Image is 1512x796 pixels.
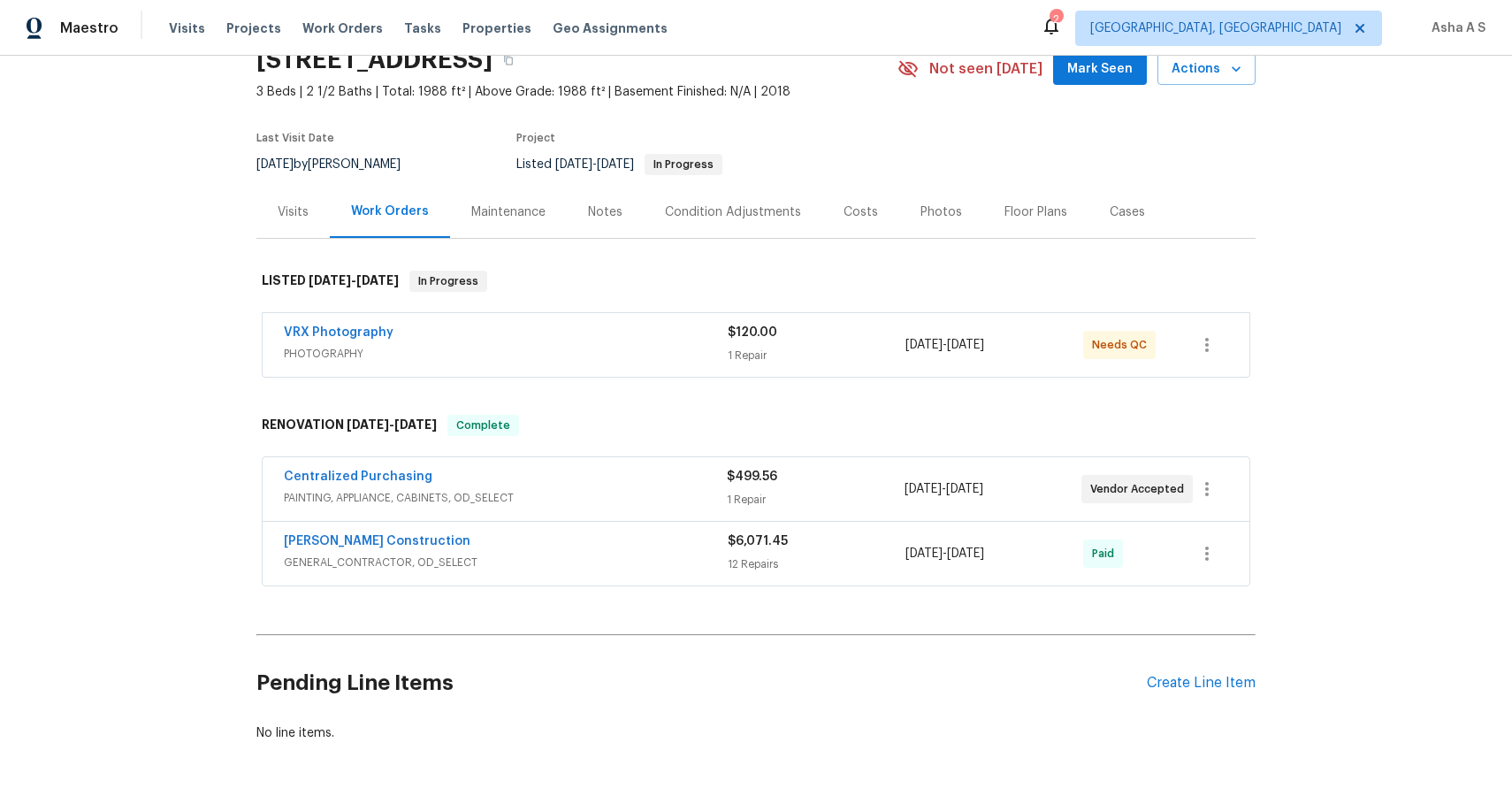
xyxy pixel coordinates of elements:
[844,203,878,221] div: Costs
[905,480,983,498] span: -
[1092,336,1154,354] span: Needs QC
[727,471,777,483] span: $499.56
[284,471,432,483] a: Centralized Purchasing
[226,19,281,37] span: Projects
[256,253,1256,310] div: LISTED [DATE]-[DATE]In Progress
[1110,203,1145,221] div: Cases
[449,417,517,434] span: Complete
[394,418,437,431] span: [DATE]
[347,418,437,431] span: -
[1092,545,1121,563] span: Paid
[262,415,437,436] h6: RENOVATION
[727,491,904,509] div: 1 Repair
[256,154,422,175] div: by [PERSON_NAME]
[411,272,485,290] span: In Progress
[256,642,1147,724] h2: Pending Line Items
[284,535,470,547] a: [PERSON_NAME] Construction
[284,326,393,339] a: VRX Photography
[555,158,634,171] span: -
[947,547,984,560] span: [DATE]
[1147,675,1256,692] div: Create Line Item
[1050,11,1062,28] div: 2
[1090,480,1191,498] span: Vendor Accepted
[1067,58,1133,80] span: Mark Seen
[404,22,441,34] span: Tasks
[256,83,897,101] span: 3 Beds | 2 1/2 Baths | Total: 1988 ft² | Above Grade: 1988 ft² | Basement Finished: N/A | 2018
[1157,53,1256,86] button: Actions
[728,535,788,547] span: $6,071.45
[588,203,622,221] div: Notes
[1090,19,1341,37] span: [GEOGRAPHIC_DATA], [GEOGRAPHIC_DATA]
[256,397,1256,454] div: RENOVATION [DATE]-[DATE]Complete
[347,418,389,431] span: [DATE]
[256,51,493,69] h2: [STREET_ADDRESS]
[905,547,943,560] span: [DATE]
[262,271,399,292] h6: LISTED
[665,203,801,221] div: Condition Adjustments
[493,44,524,76] button: Copy Address
[555,158,592,171] span: [DATE]
[597,158,634,171] span: [DATE]
[516,133,555,143] span: Project
[947,339,984,351] span: [DATE]
[169,19,205,37] span: Visits
[256,133,334,143] span: Last Visit Date
[920,203,962,221] div: Photos
[929,60,1042,78] span: Not seen [DATE]
[905,545,984,563] span: -
[1053,53,1147,86] button: Mark Seen
[256,724,1256,742] div: No line items.
[302,19,383,37] span: Work Orders
[60,19,118,37] span: Maestro
[728,347,905,364] div: 1 Repair
[728,555,905,573] div: 12 Repairs
[462,19,531,37] span: Properties
[728,326,777,339] span: $120.00
[309,274,351,287] span: [DATE]
[284,489,727,507] span: PAINTING, APPLIANCE, CABINETS, OD_SELECT
[646,159,721,170] span: In Progress
[1172,58,1241,80] span: Actions
[284,345,728,363] span: PHOTOGRAPHY
[516,158,722,171] span: Listed
[905,483,942,495] span: [DATE]
[351,203,429,220] div: Work Orders
[309,274,399,287] span: -
[1424,19,1485,37] span: Asha A S
[256,158,294,171] span: [DATE]
[356,274,399,287] span: [DATE]
[471,203,546,221] div: Maintenance
[284,554,728,571] span: GENERAL_CONTRACTOR, OD_SELECT
[553,19,668,37] span: Geo Assignments
[278,203,309,221] div: Visits
[905,336,984,354] span: -
[905,339,943,351] span: [DATE]
[946,483,983,495] span: [DATE]
[1004,203,1067,221] div: Floor Plans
